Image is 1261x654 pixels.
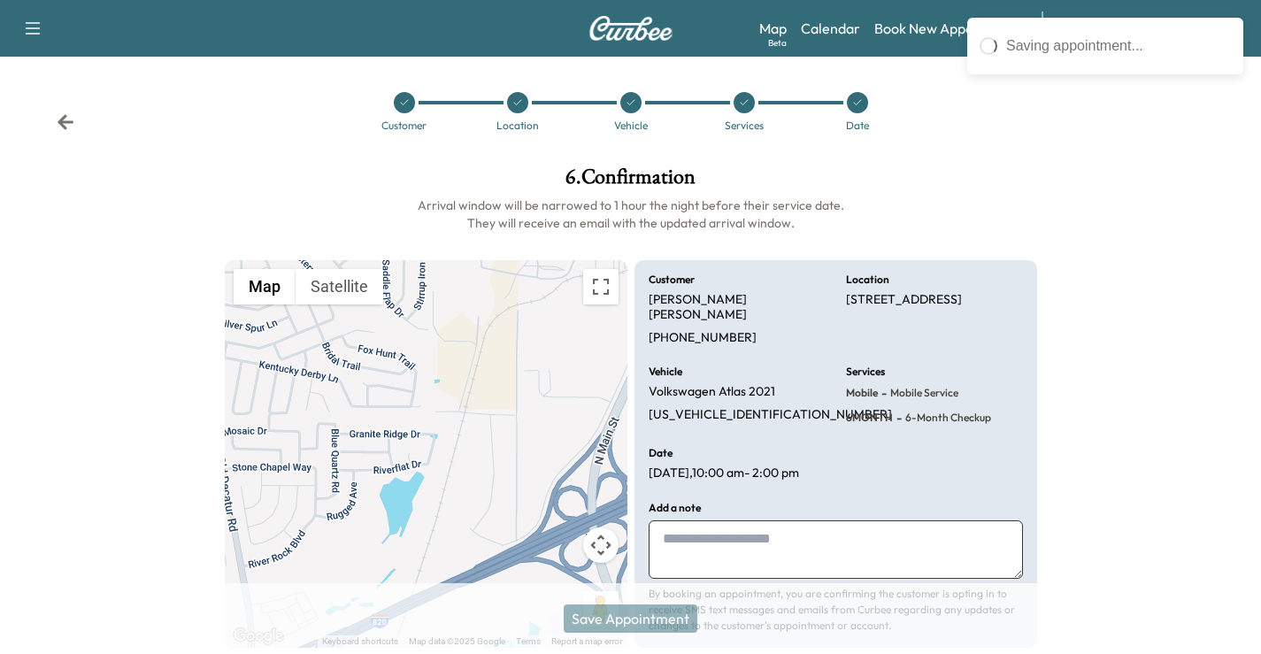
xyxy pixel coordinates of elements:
h6: Arrival window will be narrowed to 1 hour the night before their service date. They will receive ... [225,196,1037,232]
p: [DATE] , 10:00 am - 2:00 pm [649,465,799,481]
div: Date [846,120,869,131]
a: MapBeta [759,18,787,39]
p: [US_VEHICLE_IDENTIFICATION_NUMBER] [649,407,892,423]
button: Toggle fullscreen view [583,269,619,304]
button: Map camera controls [583,527,619,563]
span: 6-month checkup [902,411,991,425]
span: Mobile Service [887,386,958,400]
a: Book New Appointment [874,18,1024,39]
h6: Date [649,448,673,458]
div: Vehicle [614,120,648,131]
p: [PHONE_NUMBER] [649,330,757,346]
div: Location [496,120,539,131]
span: - [893,409,902,427]
p: [STREET_ADDRESS] [846,292,962,308]
button: Show street map [234,269,296,304]
button: Show satellite imagery [296,269,383,304]
p: Volkswagen Atlas 2021 [649,384,775,400]
div: Beta [768,36,787,50]
h1: 6 . Confirmation [225,166,1037,196]
div: Saving appointment... [1006,35,1231,57]
h6: Location [846,274,889,285]
a: Calendar [801,18,860,39]
span: Mobile [846,386,878,400]
div: Back [57,113,74,131]
h6: Services [846,366,885,377]
span: - [878,384,887,402]
div: Services [725,120,764,131]
h6: Customer [649,274,695,285]
img: Curbee Logo [588,16,673,41]
h6: Add a note [649,503,701,513]
h6: Vehicle [649,366,682,377]
p: [PERSON_NAME] [PERSON_NAME] [649,292,826,323]
div: Customer [381,120,427,131]
span: 6MONTH [846,411,893,425]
